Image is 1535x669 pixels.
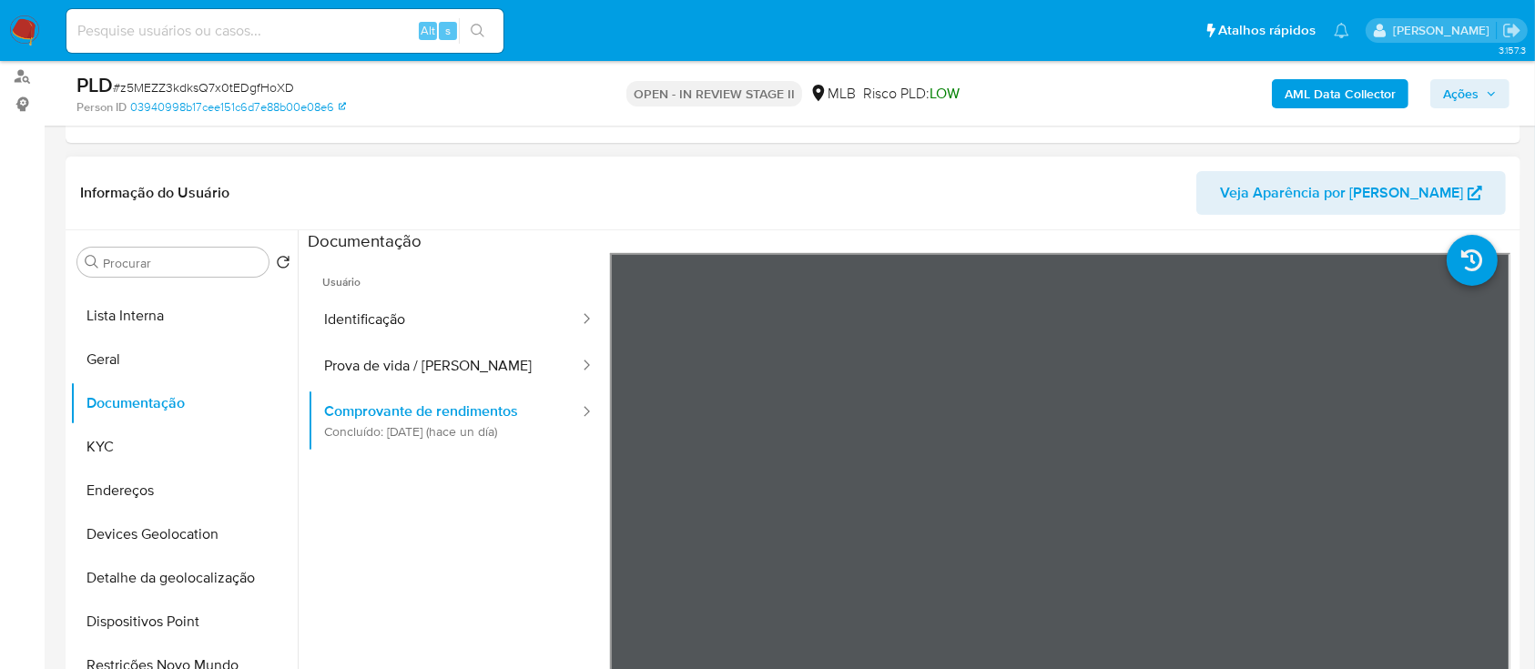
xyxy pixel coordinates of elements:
[930,83,960,104] span: LOW
[70,425,298,469] button: KYC
[1196,171,1506,215] button: Veja Aparência por [PERSON_NAME]
[70,294,298,338] button: Lista Interna
[276,255,290,275] button: Retornar ao pedido padrão
[70,338,298,381] button: Geral
[66,19,503,43] input: Pesquise usuários ou casos...
[1285,79,1396,108] b: AML Data Collector
[70,556,298,600] button: Detalhe da geolocalização
[130,99,346,116] a: 03940998b17cee151c6d7e88b00e08e6
[809,84,856,104] div: MLB
[70,600,298,644] button: Dispositivos Point
[76,99,127,116] b: Person ID
[459,18,496,44] button: search-icon
[863,84,960,104] span: Risco PLD:
[1393,22,1496,39] p: alessandra.barbosa@mercadopago.com
[80,184,229,202] h1: Informação do Usuário
[626,81,802,106] p: OPEN - IN REVIEW STAGE II
[103,255,261,271] input: Procurar
[1220,171,1463,215] span: Veja Aparência por [PERSON_NAME]
[1272,79,1408,108] button: AML Data Collector
[1443,79,1479,108] span: Ações
[445,22,451,39] span: s
[85,255,99,269] button: Procurar
[70,512,298,556] button: Devices Geolocation
[1430,79,1510,108] button: Ações
[70,469,298,512] button: Endereços
[70,381,298,425] button: Documentação
[1218,21,1316,40] span: Atalhos rápidos
[1499,43,1526,57] span: 3.157.3
[113,78,294,96] span: # z5MEZZ3kdksQ7x0tEDgfHoXD
[421,22,435,39] span: Alt
[1502,21,1521,40] a: Sair
[76,70,113,99] b: PLD
[1334,23,1349,38] a: Notificações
